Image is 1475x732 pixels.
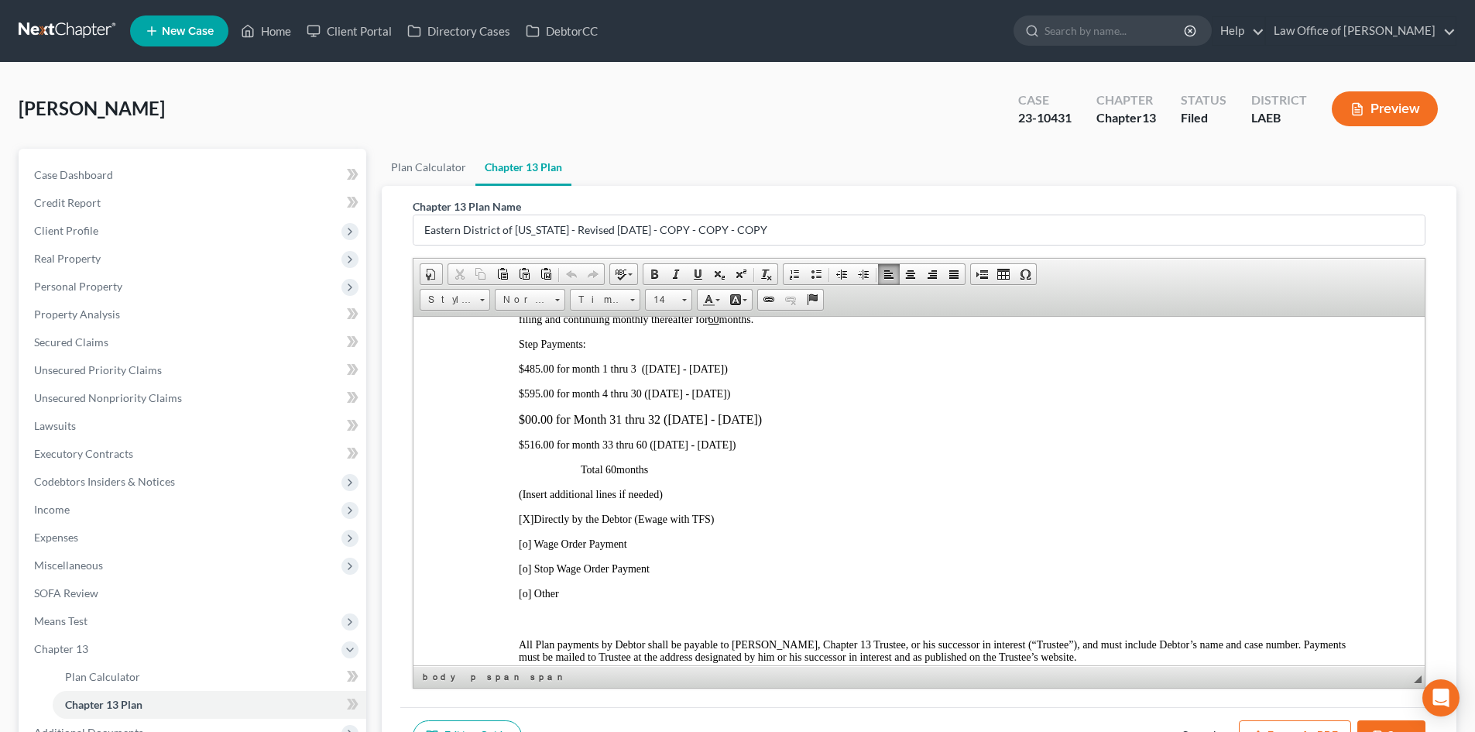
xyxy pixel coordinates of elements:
p: $00.00 for Month 31 thru 32 ([DATE] - [DATE]) [105,96,937,110]
span: All Plan payments by Debtor shall be payable to [PERSON_NAME], Chapter 13 Trustee, or his success... [105,322,932,346]
span: $516.00 for month 33 thru 60 ([DATE] - [DATE]) [105,122,322,134]
div: Chapter [1096,91,1156,109]
a: Underline [687,264,708,284]
span: Styles [420,290,475,310]
span: Stop Wage Order Payment [121,246,236,258]
a: Times New Roman [570,289,640,311]
span: Times New Roman [571,290,625,310]
a: Unsecured Priority Claims [22,356,366,384]
span: Wage Order Payment [121,222,214,233]
a: Superscript [730,264,752,284]
a: Decrease Indent [831,264,852,284]
div: Open Intercom Messenger [1422,679,1460,717]
span: Chapter 13 Plan [65,698,142,711]
a: Undo [561,264,582,284]
a: Normal [495,289,565,311]
span: $485.00 for month 1 thru 3 ([DATE] - [DATE]) [105,46,314,58]
input: Enter name... [413,215,1425,245]
a: Directory Cases [400,17,518,45]
a: Bold [643,264,665,284]
a: Italic [665,264,687,284]
span: 14 [646,290,677,310]
span: Total 60 [167,147,203,159]
a: span element [484,669,526,685]
span: New Case [162,26,214,37]
a: Secured Claims [22,328,366,356]
span: Real Property [34,252,101,265]
span: Step Payments: [105,22,173,33]
a: Client Portal [299,17,400,45]
span: Executory Contracts [34,447,133,460]
a: Styles [420,289,490,311]
a: Paste as plain text [513,264,535,284]
a: Text Color [698,290,725,310]
span: $595.00 for month 4 thru 30 ([DATE] - [DATE]) [105,71,317,83]
a: Insert/Remove Numbered List [784,264,805,284]
span: [o] [105,222,118,233]
a: Copy [470,264,492,284]
a: Home [233,17,299,45]
a: SOFA Review [22,579,366,607]
span: SOFA Review [34,586,98,600]
span: Chapter 13 [34,642,88,655]
a: Lawsuits [22,412,366,440]
div: Status [1181,91,1226,109]
span: Credit Report [34,196,101,209]
span: 13 [1142,110,1156,125]
span: [X] [105,197,120,208]
a: Unsecured Nonpriority Claims [22,384,366,412]
span: Secured Claims [34,335,108,349]
span: Client Profile [34,224,98,237]
a: Document Properties [420,264,442,284]
a: Center [900,264,921,284]
a: p element [468,669,482,685]
a: Paste from Word [535,264,557,284]
a: Redo [582,264,604,284]
span: Case Dashboard [34,168,113,181]
a: Align Left [878,264,900,284]
span: Plan Calculator [65,670,140,683]
span: [PERSON_NAME] [19,97,165,119]
a: Chapter 13 Plan [53,691,366,719]
button: Preview [1332,91,1438,126]
span: Expenses [34,531,78,544]
span: months [203,147,235,159]
span: Resize [1414,675,1422,683]
a: 14 [645,289,692,311]
a: Chapter 13 Plan [475,149,571,186]
a: DebtorCC [518,17,605,45]
span: Normal [496,290,550,310]
a: body element [420,669,466,685]
a: Case Dashboard [22,161,366,189]
div: LAEB [1251,109,1307,127]
a: Anchor [801,290,823,310]
a: Subscript [708,264,730,284]
label: Chapter 13 Plan Name [413,198,521,215]
a: Table [993,264,1014,284]
a: span element [527,669,569,685]
a: Insert Special Character [1014,264,1036,284]
div: Chapter [1096,109,1156,127]
a: Cut [448,264,470,284]
span: Property Analysis [34,308,120,321]
span: [o] [105,246,118,258]
div: Filed [1181,109,1226,127]
a: Credit Report [22,189,366,217]
a: Plan Calculator [53,663,366,691]
iframe: Rich Text Editor, document-ckeditor [413,317,1425,665]
div: 23-10431 [1018,109,1072,127]
span: Directly by the Debtor (Ewage with TFS) [105,197,300,208]
a: Paste [492,264,513,284]
span: Personal Property [34,280,122,293]
span: [o] [105,271,118,283]
span: Lawsuits [34,419,76,432]
a: Unlink [780,290,801,310]
div: Case [1018,91,1072,109]
a: Help [1213,17,1264,45]
a: Insert Page Break for Printing [971,264,993,284]
a: Spell Checker [610,264,637,284]
span: Income [34,503,70,516]
span: (Insert additional lines if needed) [105,172,249,184]
div: District [1251,91,1307,109]
span: Codebtors Insiders & Notices [34,475,175,488]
